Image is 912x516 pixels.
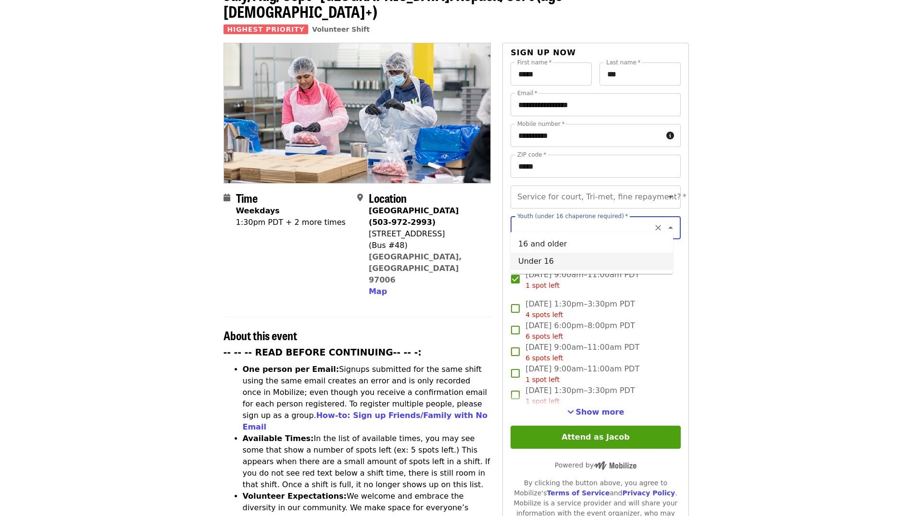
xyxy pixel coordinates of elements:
[224,25,309,34] span: Highest Priority
[664,221,677,234] button: Close
[525,311,563,319] span: 4 spots left
[664,190,677,204] button: Open
[525,376,560,383] span: 1 spot left
[511,124,662,147] input: Mobile number
[357,193,363,202] i: map-marker-alt icon
[369,286,387,297] button: Map
[547,489,610,497] a: Terms of Service
[236,217,346,228] div: 1:30pm PDT + 2 more times
[369,240,483,251] div: (Bus #48)
[511,62,592,86] input: First name
[622,489,675,497] a: Privacy Policy
[517,121,564,127] label: Mobile number
[511,48,576,57] span: Sign up now
[525,269,639,291] span: [DATE] 9:00am–11:00am PDT
[517,90,537,96] label: Email
[525,298,635,320] span: [DATE] 1:30pm–3:30pm PDT
[555,461,637,469] span: Powered by
[517,152,546,158] label: ZIP code
[525,342,639,363] span: [DATE] 9:00am–11:00am PDT
[525,397,560,405] span: 1 spot left
[369,287,387,296] span: Map
[511,253,673,270] li: Under 16
[243,364,491,433] li: Signups submitted for the same shift using the same email creates an error and is only recorded o...
[525,354,563,362] span: 6 spots left
[651,221,665,234] button: Clear
[224,347,422,357] strong: -- -- -- READ BEFORE CONTINUING-- -- -:
[224,327,297,344] span: About this event
[312,25,370,33] a: Volunteer Shift
[369,252,462,284] a: [GEOGRAPHIC_DATA], [GEOGRAPHIC_DATA] 97006
[243,365,339,374] strong: One person per Email:
[511,426,680,449] button: Attend as Jacob
[369,189,407,206] span: Location
[243,491,347,501] strong: Volunteer Expectations:
[243,411,488,431] a: How-to: Sign up Friends/Family with No Email
[594,461,637,470] img: Powered by Mobilize
[525,332,563,340] span: 6 spots left
[606,60,640,65] label: Last name
[525,363,639,385] span: [DATE] 9:00am–11:00am PDT
[243,433,491,491] li: In the list of available times, you may see some that show a number of spots left (ex: 5 spots le...
[666,131,674,140] i: circle-info icon
[224,193,230,202] i: calendar icon
[517,213,628,219] label: Youth (under 16 chaperone required)
[525,385,635,406] span: [DATE] 1:30pm–3:30pm PDT
[243,434,314,443] strong: Available Times:
[369,228,483,240] div: [STREET_ADDRESS]
[576,407,625,417] span: Show more
[600,62,681,86] input: Last name
[567,406,625,418] button: See more timeslots
[236,189,258,206] span: Time
[511,155,680,178] input: ZIP code
[511,235,673,253] li: 16 and older
[369,206,459,227] strong: [GEOGRAPHIC_DATA] (503-972-2993)
[525,282,560,289] span: 1 spot left
[236,206,280,215] strong: Weekdays
[525,320,635,342] span: [DATE] 6:00pm–8:00pm PDT
[517,60,552,65] label: First name
[511,93,680,116] input: Email
[224,43,491,183] img: July/Aug/Sept - Beaverton: Repack/Sort (age 10+) organized by Oregon Food Bank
